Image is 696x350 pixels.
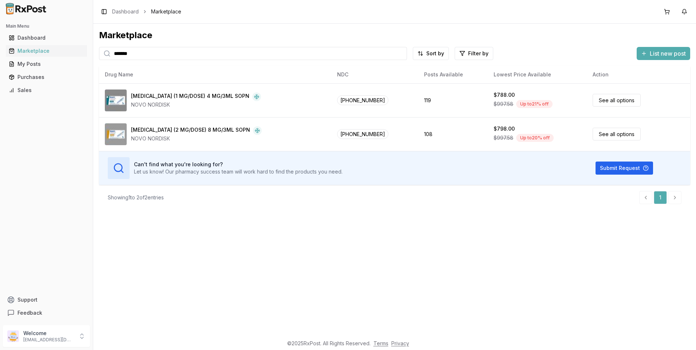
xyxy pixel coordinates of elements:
[337,95,388,105] span: [PHONE_NUMBER]
[637,51,690,58] a: List new post
[6,23,87,29] h2: Main Menu
[337,129,388,139] span: [PHONE_NUMBER]
[596,162,653,175] button: Submit Request
[639,191,681,204] nav: pagination
[17,309,42,317] span: Feedback
[131,135,262,142] div: NOVO NORDISK
[6,31,87,44] a: Dashboard
[134,161,343,168] h3: Can't find what you're looking for?
[7,330,19,342] img: User avatar
[23,330,74,337] p: Welcome
[131,92,249,101] div: [MEDICAL_DATA] (1 MG/DOSE) 4 MG/3ML SOPN
[494,100,513,108] span: $997.58
[134,168,343,175] p: Let us know! Our pharmacy success team will work hard to find the products you need.
[587,66,690,83] th: Action
[654,191,667,204] a: 1
[99,29,690,41] div: Marketplace
[488,66,587,83] th: Lowest Price Available
[455,47,493,60] button: Filter by
[9,73,84,81] div: Purchases
[9,47,84,55] div: Marketplace
[9,60,84,68] div: My Posts
[637,47,690,60] button: List new post
[3,293,90,306] button: Support
[105,123,127,145] img: Ozempic (2 MG/DOSE) 8 MG/3ML SOPN
[3,71,90,83] button: Purchases
[418,83,488,117] td: 119
[131,126,250,135] div: [MEDICAL_DATA] (2 MG/DOSE) 8 MG/3ML SOPN
[3,3,50,15] img: RxPost Logo
[593,94,641,107] a: See all options
[3,45,90,57] button: Marketplace
[112,8,139,15] a: Dashboard
[3,84,90,96] button: Sales
[6,71,87,84] a: Purchases
[331,66,418,83] th: NDC
[9,87,84,94] div: Sales
[131,101,261,108] div: NOVO NORDISK
[105,90,127,111] img: Ozempic (1 MG/DOSE) 4 MG/3ML SOPN
[593,128,641,140] a: See all options
[426,50,444,57] span: Sort by
[108,194,164,201] div: Showing 1 to 2 of 2 entries
[99,66,331,83] th: Drug Name
[494,134,513,142] span: $997.58
[516,100,553,108] div: Up to 21 % off
[468,50,489,57] span: Filter by
[418,117,488,151] td: 108
[23,337,74,343] p: [EMAIL_ADDRESS][DOMAIN_NAME]
[6,57,87,71] a: My Posts
[494,125,515,132] div: $798.00
[112,8,181,15] nav: breadcrumb
[3,58,90,70] button: My Posts
[3,306,90,319] button: Feedback
[413,47,449,60] button: Sort by
[6,84,87,97] a: Sales
[418,66,488,83] th: Posts Available
[373,340,388,346] a: Terms
[3,32,90,44] button: Dashboard
[151,8,181,15] span: Marketplace
[494,91,515,99] div: $788.00
[391,340,409,346] a: Privacy
[6,44,87,57] a: Marketplace
[650,49,686,58] span: List new post
[516,134,554,142] div: Up to 20 % off
[9,34,84,41] div: Dashboard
